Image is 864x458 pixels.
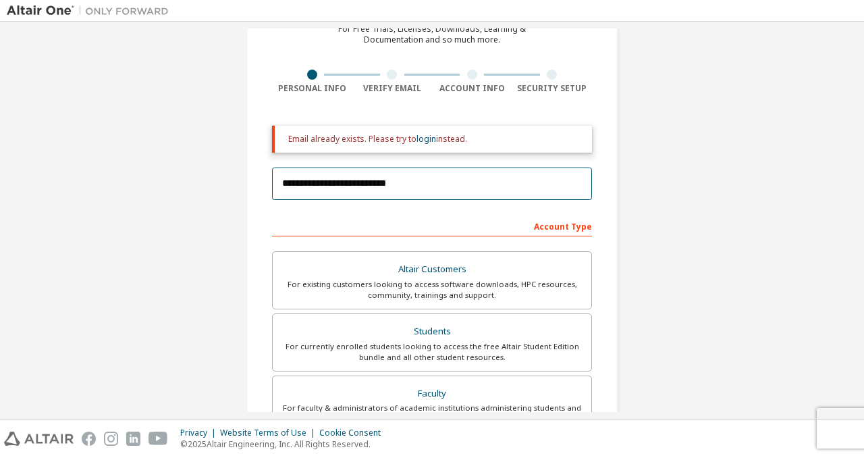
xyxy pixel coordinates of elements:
div: For currently enrolled students looking to access the free Altair Student Edition bundle and all ... [281,341,583,363]
img: altair_logo.svg [4,432,74,446]
p: © 2025 Altair Engineering, Inc. All Rights Reserved. [180,438,389,450]
img: youtube.svg [148,432,168,446]
div: Email already exists. Please try to instead. [288,134,581,145]
img: facebook.svg [82,432,96,446]
div: Privacy [180,428,220,438]
a: login [416,133,436,145]
div: Website Terms of Use [220,428,319,438]
img: Altair One [7,4,175,18]
div: Verify Email [352,83,433,94]
div: Faculty [281,384,583,403]
div: For existing customers looking to access software downloads, HPC resources, community, trainings ... [281,279,583,301]
div: Security Setup [512,83,593,94]
div: Personal Info [272,83,352,94]
div: For faculty & administrators of academic institutions administering students and accessing softwa... [281,403,583,424]
div: Account Info [432,83,512,94]
div: Account Type [272,215,592,236]
img: linkedin.svg [126,432,140,446]
div: Cookie Consent [319,428,389,438]
div: Students [281,322,583,341]
div: For Free Trials, Licenses, Downloads, Learning & Documentation and so much more. [338,24,526,45]
div: Altair Customers [281,260,583,279]
img: instagram.svg [104,432,118,446]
